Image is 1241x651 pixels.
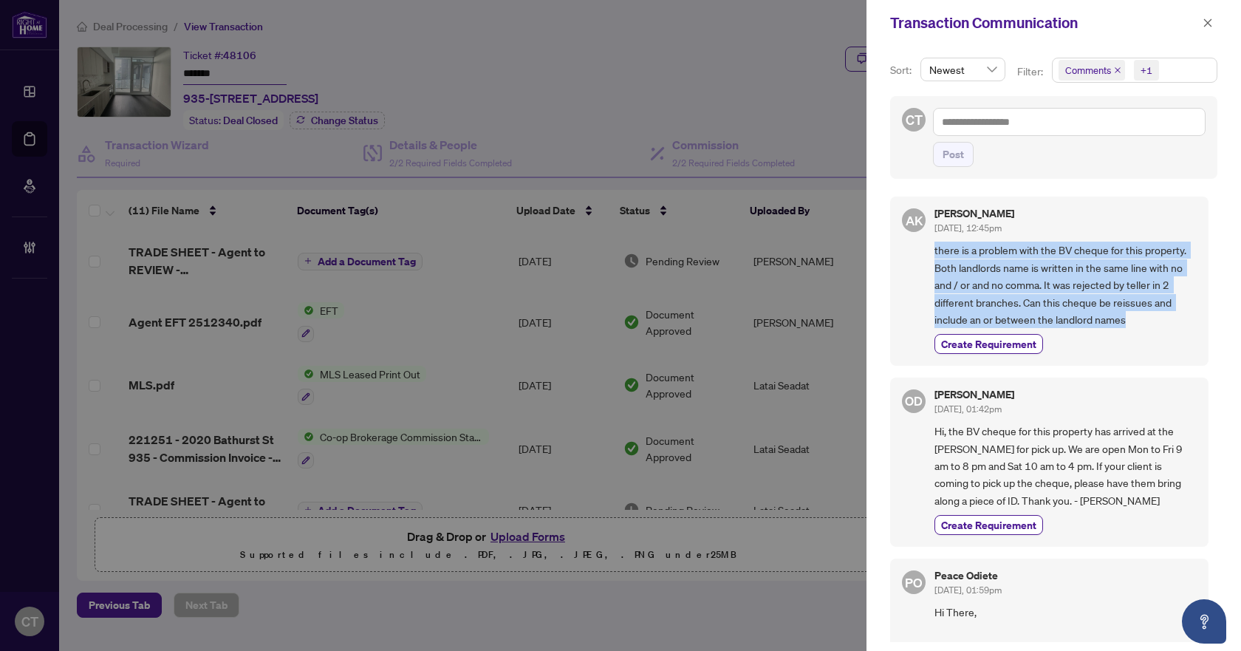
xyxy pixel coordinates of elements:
[934,334,1043,354] button: Create Requirement
[934,389,1014,400] h5: [PERSON_NAME]
[933,142,974,167] button: Post
[906,109,923,130] span: CT
[934,570,1002,581] h5: Peace Odiete
[890,62,914,78] p: Sort:
[1203,18,1213,28] span: close
[934,403,1002,415] span: [DATE], 01:42pm
[1065,63,1111,78] span: Comments
[929,58,996,81] span: Newest
[1141,63,1152,78] div: +1
[890,12,1198,34] div: Transaction Communication
[934,242,1197,328] span: there is a problem with the BV cheque for this property. Both landlords name is written in the sa...
[934,515,1043,535] button: Create Requirement
[905,573,922,593] span: PO
[1114,67,1121,74] span: close
[934,423,1197,509] span: Hi, the BV cheque for this property has arrived at the [PERSON_NAME] for pick up. We are open Mon...
[1182,599,1226,644] button: Open asap
[1059,60,1125,81] span: Comments
[1017,64,1045,80] p: Filter:
[934,584,1002,596] span: [DATE], 01:59pm
[941,517,1036,533] span: Create Requirement
[905,392,923,411] span: OD
[934,208,1014,219] h5: [PERSON_NAME]
[905,211,923,231] span: AK
[934,222,1002,234] span: [DATE], 12:45pm
[941,336,1036,352] span: Create Requirement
